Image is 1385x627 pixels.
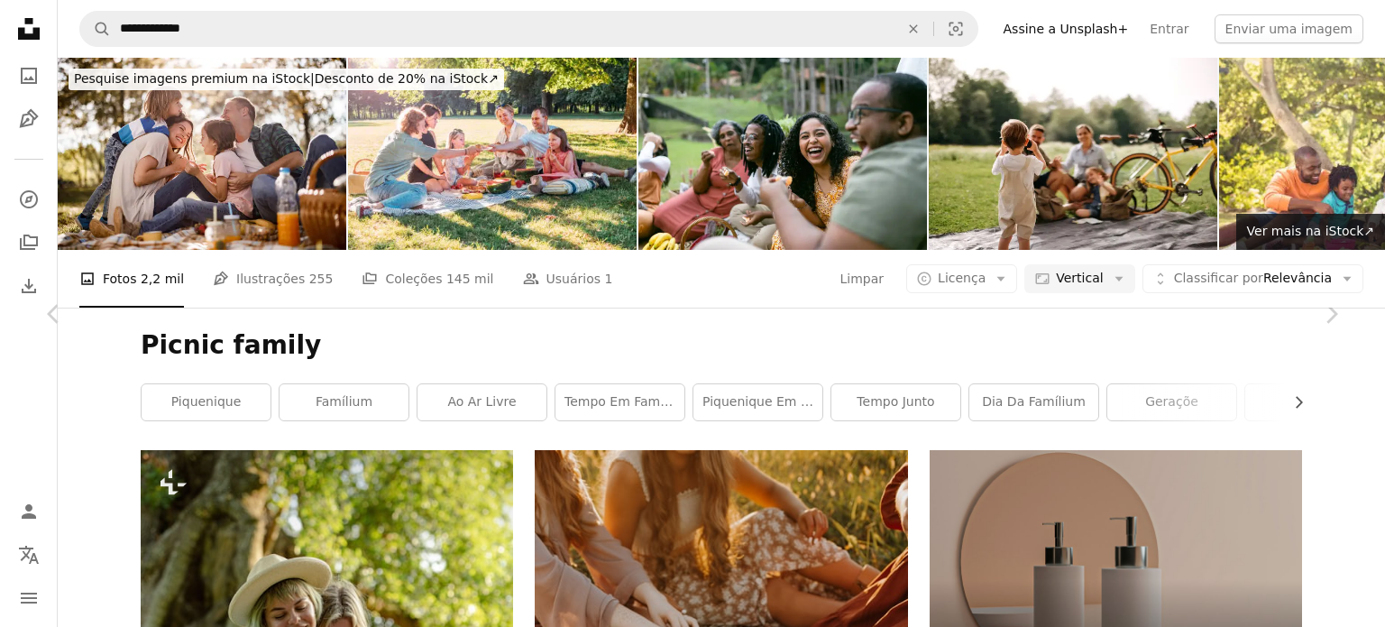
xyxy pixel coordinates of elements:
a: famílium [280,384,408,420]
button: Enviar uma imagem [1215,14,1363,43]
button: Pesquisa visual [934,12,977,46]
img: Amigos sorridentes no piquenique [638,58,927,250]
span: 145 mil [446,269,494,289]
img: Big family sitting on the picnic blanket in city park during weekend sunny day. They smiling, lau... [348,58,637,250]
img: Happy family in the forest [929,58,1217,250]
span: 255 [309,269,334,289]
a: Geraçõe [1107,384,1236,420]
button: Limpar [839,264,885,293]
a: Explorar [11,181,47,217]
a: Usuários 1 [523,250,613,308]
button: Classificar porRelevância [1142,264,1363,293]
a: Entrar [1139,14,1199,43]
a: ao ar livre [417,384,546,420]
a: Assine a Unsplash+ [993,14,1140,43]
a: Fotos [11,58,47,94]
a: Ilustrações 255 [213,250,333,308]
a: tempo junto [831,384,960,420]
a: Coleções 145 mil [362,250,493,308]
button: rolar lista para a direita [1282,384,1302,420]
span: Pesquise imagens premium na iStock | [74,71,315,86]
span: Desconto de 20% na iStock ↗ [74,71,499,86]
button: Limpar [894,12,933,46]
form: Pesquise conteúdo visual em todo o site [79,11,978,47]
button: Idioma [11,537,47,573]
img: Família alegre se divertindo em um piquenique no dia da primavera. [58,58,346,250]
span: 1 [604,269,612,289]
a: Coleções [11,225,47,261]
span: Ver mais na iStock ↗ [1247,224,1374,238]
button: Pesquise na Unsplash [80,12,111,46]
a: par [1245,384,1374,420]
a: piquenique em famílium [693,384,822,420]
h1: Picnic family [141,329,1302,362]
a: Pesquise imagens premium na iStock|Desconto de 20% na iStock↗ [58,58,515,101]
a: Próximo [1277,227,1385,401]
a: piquenique [142,384,271,420]
span: Licença [938,271,986,285]
button: Menu [11,580,47,616]
a: tempo em famílium [555,384,684,420]
span: Relevância [1174,270,1332,288]
button: Vertical [1024,264,1134,293]
span: Classificar por [1174,271,1263,285]
button: Licença [906,264,1017,293]
a: Entrar / Cadastrar-se [11,493,47,530]
a: Ver mais na iStock↗ [1236,214,1385,250]
a: Dia da Famílium [969,384,1098,420]
span: Vertical [1056,270,1103,288]
a: Ilustrações [11,101,47,137]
